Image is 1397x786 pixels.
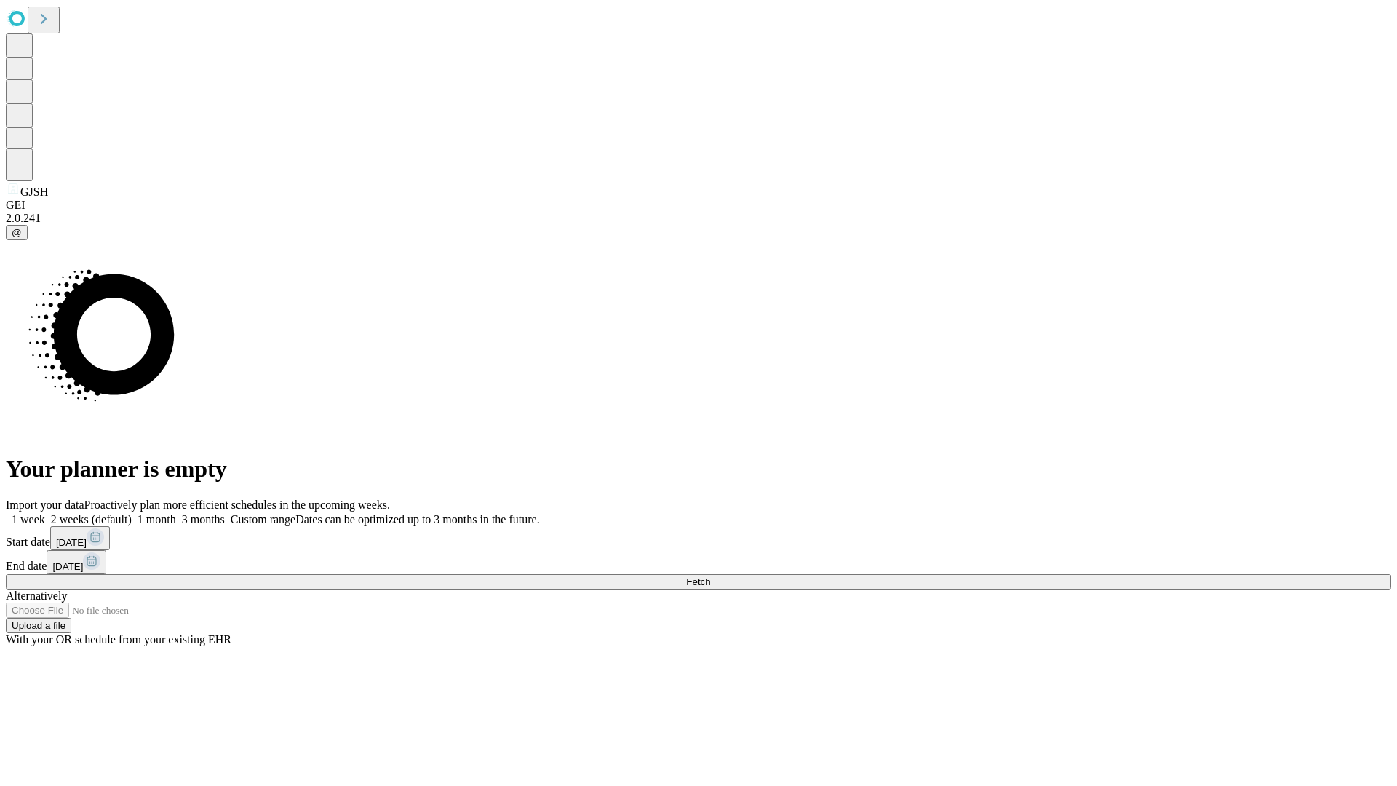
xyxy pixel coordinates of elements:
div: Start date [6,526,1391,550]
button: Fetch [6,574,1391,589]
div: 2.0.241 [6,212,1391,225]
span: With your OR schedule from your existing EHR [6,633,231,646]
button: @ [6,225,28,240]
span: 1 week [12,513,45,525]
span: GJSH [20,186,48,198]
span: Fetch [686,576,710,587]
span: Custom range [231,513,295,525]
button: [DATE] [47,550,106,574]
button: [DATE] [50,526,110,550]
h1: Your planner is empty [6,456,1391,483]
span: Dates can be optimized up to 3 months in the future. [295,513,539,525]
div: End date [6,550,1391,574]
button: Upload a file [6,618,71,633]
span: @ [12,227,22,238]
span: Proactively plan more efficient schedules in the upcoming weeks. [84,499,390,511]
span: Alternatively [6,589,67,602]
span: [DATE] [56,537,87,548]
span: 1 month [138,513,176,525]
span: 3 months [182,513,225,525]
span: 2 weeks (default) [51,513,132,525]
span: [DATE] [52,561,83,572]
span: Import your data [6,499,84,511]
div: GEI [6,199,1391,212]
